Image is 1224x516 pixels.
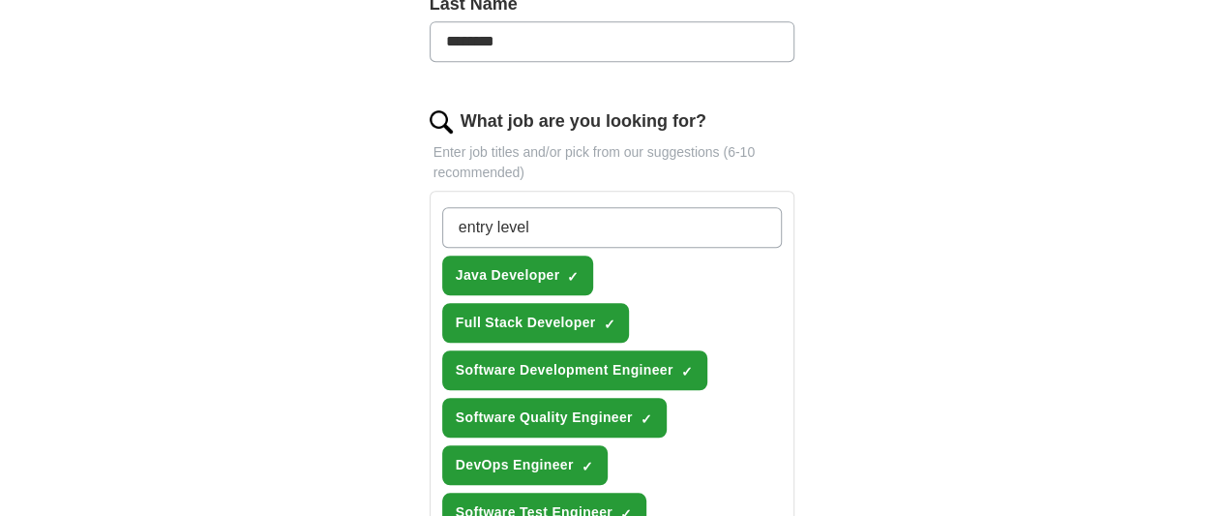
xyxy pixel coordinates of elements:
img: search.png [430,110,453,134]
span: Full Stack Developer [456,313,596,333]
button: Java Developer✓ [442,256,594,295]
span: ✓ [681,364,693,379]
span: ✓ [582,459,593,474]
button: Software Quality Engineer✓ [442,398,667,438]
button: DevOps Engineer✓ [442,445,608,485]
button: Software Development Engineer✓ [442,350,707,390]
input: Type a job title and press enter [442,207,783,248]
span: DevOps Engineer [456,455,574,475]
span: Software Quality Engineer [456,408,633,428]
span: ✓ [641,411,652,427]
span: ✓ [567,269,579,285]
p: Enter job titles and/or pick from our suggestions (6-10 recommended) [430,142,795,183]
span: Java Developer [456,265,560,286]
span: ✓ [603,317,614,332]
label: What job are you looking for? [461,108,706,135]
button: Full Stack Developer✓ [442,303,630,343]
span: Software Development Engineer [456,360,673,380]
